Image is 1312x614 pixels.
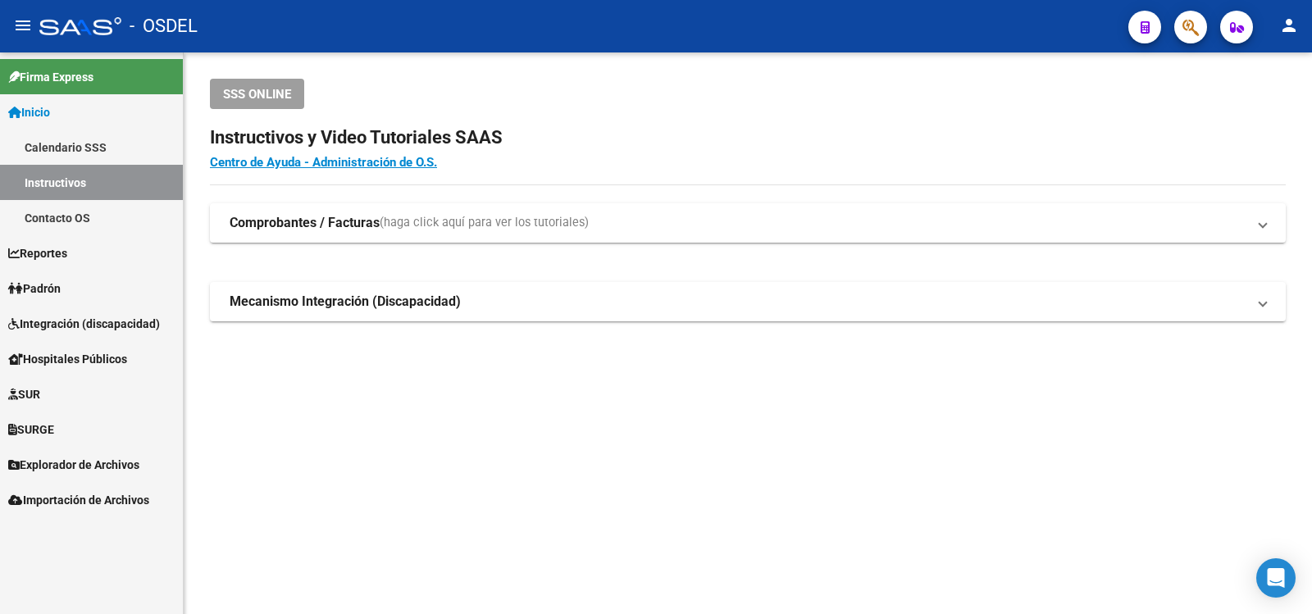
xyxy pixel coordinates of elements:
[223,87,291,102] span: SSS ONLINE
[8,421,54,439] span: SURGE
[130,8,198,44] span: - OSDEL
[8,456,139,474] span: Explorador de Archivos
[8,350,127,368] span: Hospitales Públicos
[8,315,160,333] span: Integración (discapacidad)
[8,68,93,86] span: Firma Express
[210,282,1286,321] mat-expansion-panel-header: Mecanismo Integración (Discapacidad)
[8,244,67,262] span: Reportes
[1256,558,1296,598] div: Open Intercom Messenger
[210,155,437,170] a: Centro de Ayuda - Administración de O.S.
[210,79,304,109] button: SSS ONLINE
[210,203,1286,243] mat-expansion-panel-header: Comprobantes / Facturas(haga click aquí para ver los tutoriales)
[230,214,380,232] strong: Comprobantes / Facturas
[8,491,149,509] span: Importación de Archivos
[8,103,50,121] span: Inicio
[210,122,1286,153] h2: Instructivos y Video Tutoriales SAAS
[13,16,33,35] mat-icon: menu
[8,280,61,298] span: Padrón
[8,385,40,403] span: SUR
[1279,16,1299,35] mat-icon: person
[230,293,461,311] strong: Mecanismo Integración (Discapacidad)
[380,214,589,232] span: (haga click aquí para ver los tutoriales)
